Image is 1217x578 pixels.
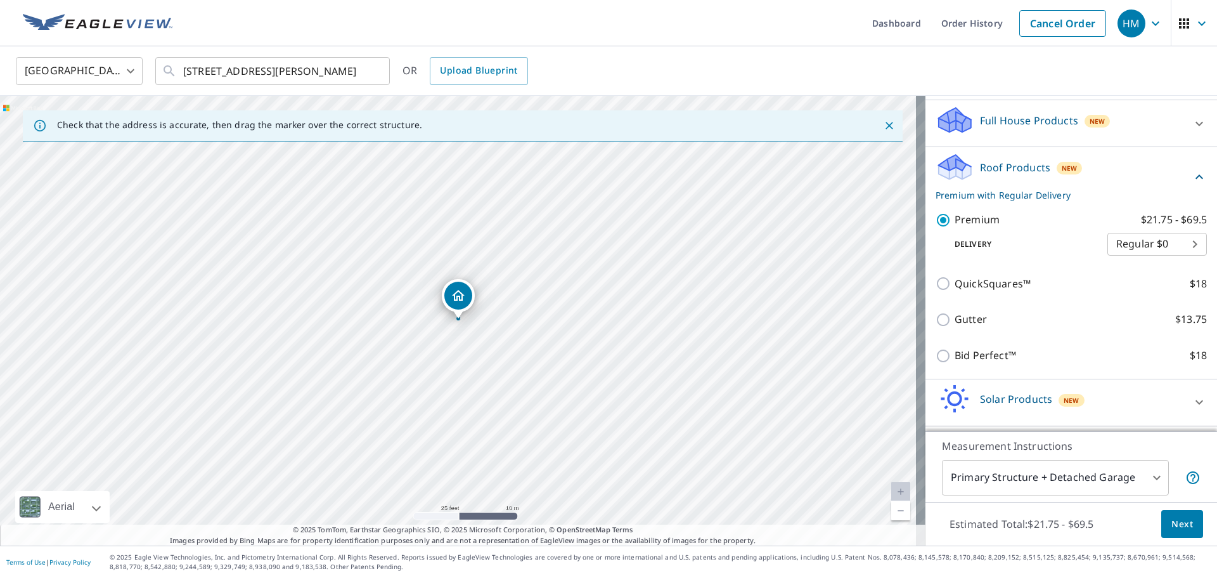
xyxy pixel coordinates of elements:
[936,105,1207,141] div: Full House ProductsNew
[44,491,79,523] div: Aerial
[881,117,898,134] button: Close
[440,63,517,79] span: Upload Blueprint
[1062,163,1078,173] span: New
[939,510,1104,538] p: Estimated Total: $21.75 - $69.5
[955,212,1000,228] p: Premium
[1107,227,1207,262] div: Regular $0
[293,525,633,535] span: © 2025 TomTom, Earthstar Geographics SIO, © 2025 Microsoft Corporation, ©
[15,491,110,523] div: Aerial
[612,525,633,534] a: Terms
[936,239,1107,250] p: Delivery
[955,348,1016,364] p: Bid Perfect™
[1117,10,1145,37] div: HM
[16,53,143,89] div: [GEOGRAPHIC_DATA]
[980,391,1052,407] p: Solar Products
[980,113,1078,128] p: Full House Products
[1190,348,1207,364] p: $18
[980,160,1050,175] p: Roof Products
[23,14,172,33] img: EV Logo
[6,558,46,567] a: Terms of Use
[1171,516,1193,532] span: Next
[430,57,527,85] a: Upload Blueprint
[1161,510,1203,539] button: Next
[57,119,422,131] p: Check that the address is accurate, then drag the marker over the correct structure.
[110,553,1211,572] p: © 2025 Eagle View Technologies, Inc. and Pictometry International Corp. All Rights Reserved. Repo...
[936,384,1207,421] div: Solar ProductsNew
[557,525,610,534] a: OpenStreetMap
[442,279,475,319] div: Dropped pin, building 1, Residential property, 132 Baldwin St Laconia, NH 03246
[955,312,987,327] p: Gutter
[1064,395,1079,405] span: New
[6,558,91,566] p: |
[942,460,1169,496] div: Primary Structure + Detached Garage
[955,276,1031,292] p: QuickSquares™
[1175,312,1207,327] p: $13.75
[891,501,910,520] a: Current Level 20, Zoom Out
[1090,116,1105,126] span: New
[1190,276,1207,292] p: $18
[891,482,910,501] a: Current Level 20, Zoom In Disabled
[1019,10,1106,37] a: Cancel Order
[936,188,1192,202] p: Premium with Regular Delivery
[402,57,528,85] div: OR
[49,558,91,567] a: Privacy Policy
[942,438,1201,454] p: Measurement Instructions
[1141,212,1207,228] p: $21.75 - $69.5
[1185,470,1201,485] span: Your report will include the primary structure and a detached garage if one exists.
[936,152,1207,202] div: Roof ProductsNewPremium with Regular Delivery
[183,53,364,89] input: Search by address or latitude-longitude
